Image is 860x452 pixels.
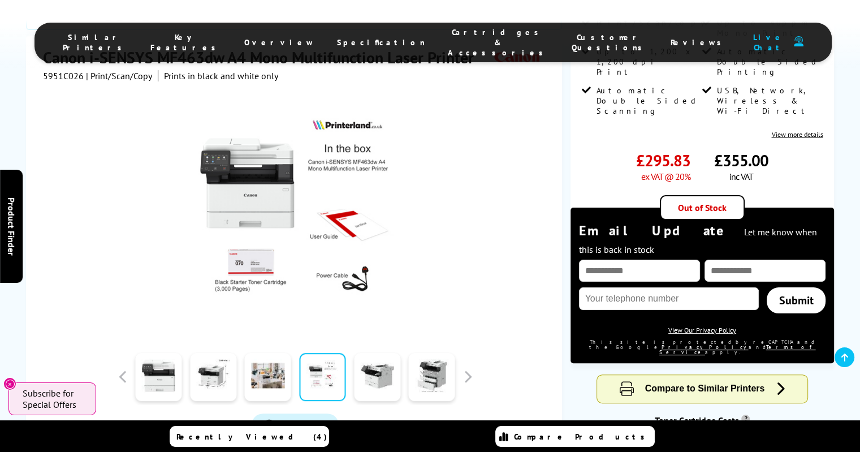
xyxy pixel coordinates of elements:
[86,70,152,81] span: | Print/Scan/Copy
[579,226,817,255] span: Let me know when this is back in stock
[337,37,425,48] span: Specification
[176,432,327,442] span: Recently Viewed (4)
[771,130,823,139] a: View more details
[23,388,85,410] span: Subscribe for Special Offers
[244,37,314,48] span: Overview
[579,287,759,310] input: Your telephone number
[448,27,549,58] span: Cartridges & Accessories
[597,375,807,403] button: Compare to Similar Printers
[750,32,788,53] span: Live Chat
[150,32,222,53] span: Key Features
[579,222,826,257] div: Email Update
[794,36,803,47] img: user-headset-duotone.svg
[636,150,690,171] span: £295.83
[170,426,329,447] a: Recently Viewed (4)
[717,85,820,116] span: USB, Network, Wireless & Wi-Fi Direct
[714,150,768,171] span: £355.00
[668,326,736,334] a: View Our Privacy Policy
[571,415,835,426] div: Toner Cartridge Costs
[495,426,655,447] a: Compare Products
[184,104,406,326] img: Canon i-SENSYS MF463dw Thumbnail
[597,85,700,116] span: Automatic Double Sided Scanning
[645,384,765,393] span: Compare to Similar Printers
[63,32,128,53] span: Similar Printers
[661,344,748,350] a: Privacy Policy
[729,171,753,182] span: inc VAT
[659,344,816,355] a: Terms of Service
[3,377,16,390] button: Close
[641,171,690,182] span: ex VAT @ 20%
[671,37,727,48] span: Reviews
[164,70,278,81] i: Prints in black and white only
[514,432,651,442] span: Compare Products
[572,32,648,53] span: Customer Questions
[252,414,339,437] a: Product_All_Videos
[6,197,17,255] span: Product Finder
[767,287,826,313] a: Submit
[43,70,84,81] span: 5951C026
[579,339,826,355] div: This site is protected by reCAPTCHA and the Google and apply.
[660,195,745,220] div: Out of Stock
[741,415,750,423] sup: Cost per page
[280,420,327,431] span: Watch video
